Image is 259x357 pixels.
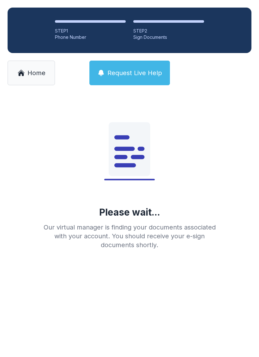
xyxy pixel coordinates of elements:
div: STEP 1 [55,28,126,34]
div: Please wait... [99,206,160,218]
span: Request Live Help [107,68,162,77]
div: Sign Documents [133,34,204,40]
div: STEP 2 [133,28,204,34]
div: Our virtual manager is finding your documents associated with your account. You should receive yo... [39,223,220,249]
span: Home [27,68,45,77]
div: Phone Number [55,34,126,40]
